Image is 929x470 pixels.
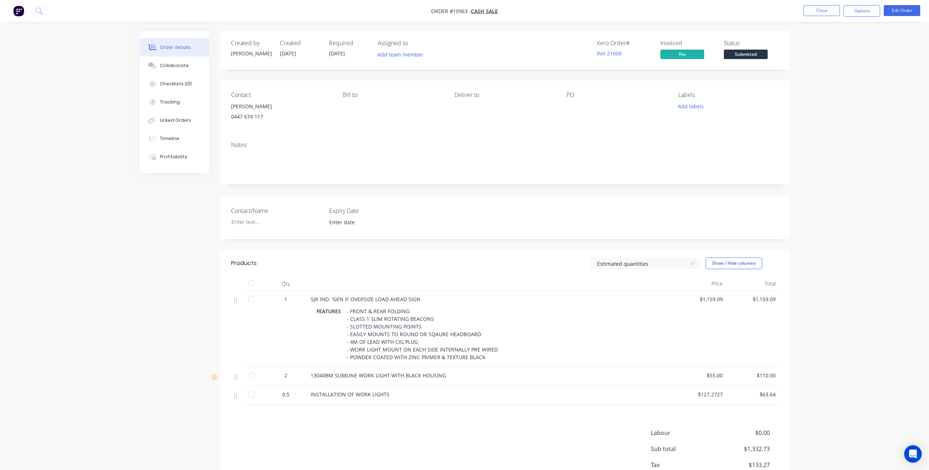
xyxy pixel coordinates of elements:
div: Price [673,276,726,291]
span: $1,159.09 [729,295,776,303]
span: $133.27 [715,461,769,469]
div: Qty [264,276,308,291]
a: INV-21000 [597,50,622,57]
span: $1,332.73 [715,444,769,453]
div: Bill to [343,92,443,98]
div: Checklists 0/0 [160,81,192,87]
span: [DATE] [280,50,296,57]
div: Notes [231,141,779,148]
div: [PERSON_NAME] [231,50,271,57]
span: 0.5 [282,391,289,398]
div: Contact [231,92,331,98]
button: Edit Order [884,5,920,16]
div: Deliver to [454,92,554,98]
label: Contact/Name [231,206,322,215]
div: 0447 674 117 [231,112,331,122]
span: 1 [284,295,287,303]
button: Add labels [674,101,708,111]
img: Factory [13,5,24,16]
div: Collaborate [160,62,189,69]
div: Products [231,259,257,268]
span: Tax [651,461,716,469]
span: Yes [660,50,704,59]
span: SJR IND. 'GEN II' OVERSIZE LOAD AHEAD SIGN [311,296,421,303]
div: Invoiced [660,40,715,47]
div: - FRONT & REAR FOLDING - CLASS 1 SLIM ROTATING BEACONS - SLOTTED MOUNTING POINTS - EASILY MOUNTS ... [344,306,501,362]
span: Labour [651,428,716,437]
span: $127.2727 [676,391,723,398]
div: Timeline [160,135,179,142]
button: Order details [140,38,209,57]
div: Assigned to [378,40,451,47]
span: 2 [284,372,287,379]
button: Profitability [140,148,209,166]
div: Created [280,40,320,47]
button: Collaborate [140,57,209,75]
span: $110.00 [729,372,776,379]
span: $55.00 [676,372,723,379]
button: Add team member [378,50,427,59]
div: [PERSON_NAME]0447 674 117 [231,101,331,125]
div: Status [724,40,779,47]
div: Xero Order # [597,40,652,47]
div: Created by [231,40,271,47]
span: 13040BM SLIMLINE WORK LIGHT WITH BLACK HOUSING [311,372,446,379]
span: $63.64 [729,391,776,398]
div: Tracking [160,99,180,105]
button: Timeline [140,129,209,148]
div: Open Intercom Messenger [904,445,922,463]
div: Required [329,40,369,47]
span: $0.00 [715,428,769,437]
div: Labels [678,92,778,98]
div: PO [567,92,667,98]
span: INSTALLATION OF WORK LIGHTS [311,391,389,398]
div: FEATURES [316,306,344,316]
label: Expiry Date [329,206,421,215]
a: Cash Sale [471,8,498,15]
span: Submitted [724,50,768,59]
div: Linked Orders [160,117,191,124]
input: Enter date [324,217,415,228]
span: Sub total [651,444,716,453]
span: $1,159.09 [676,295,723,303]
button: Options [844,5,880,17]
button: Checklists 0/0 [140,75,209,93]
div: [PERSON_NAME] [231,101,331,112]
div: Total [726,276,779,291]
button: Add team member [373,50,427,59]
button: Tracking [140,93,209,111]
span: Order #10963 - [431,8,471,15]
button: Submitted [724,50,768,61]
div: Profitability [160,154,187,160]
button: Linked Orders [140,111,209,129]
button: Close [803,5,840,16]
button: Show / Hide columns [706,257,762,269]
span: [DATE] [329,50,345,57]
div: Order details [160,44,191,51]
